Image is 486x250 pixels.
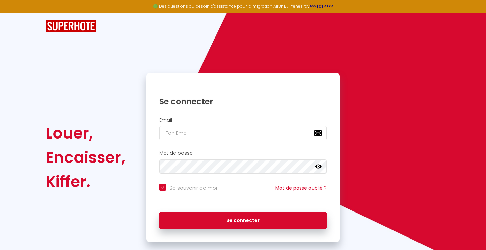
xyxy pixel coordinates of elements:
[159,96,327,107] h1: Se connecter
[159,150,327,156] h2: Mot de passe
[46,121,125,145] div: Louer,
[159,117,327,123] h2: Email
[46,170,125,194] div: Kiffer.
[159,212,327,229] button: Se connecter
[159,126,327,140] input: Ton Email
[46,20,96,32] img: SuperHote logo
[275,184,327,191] a: Mot de passe oublié ?
[310,3,333,9] a: >>> ICI <<<<
[46,145,125,170] div: Encaisser,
